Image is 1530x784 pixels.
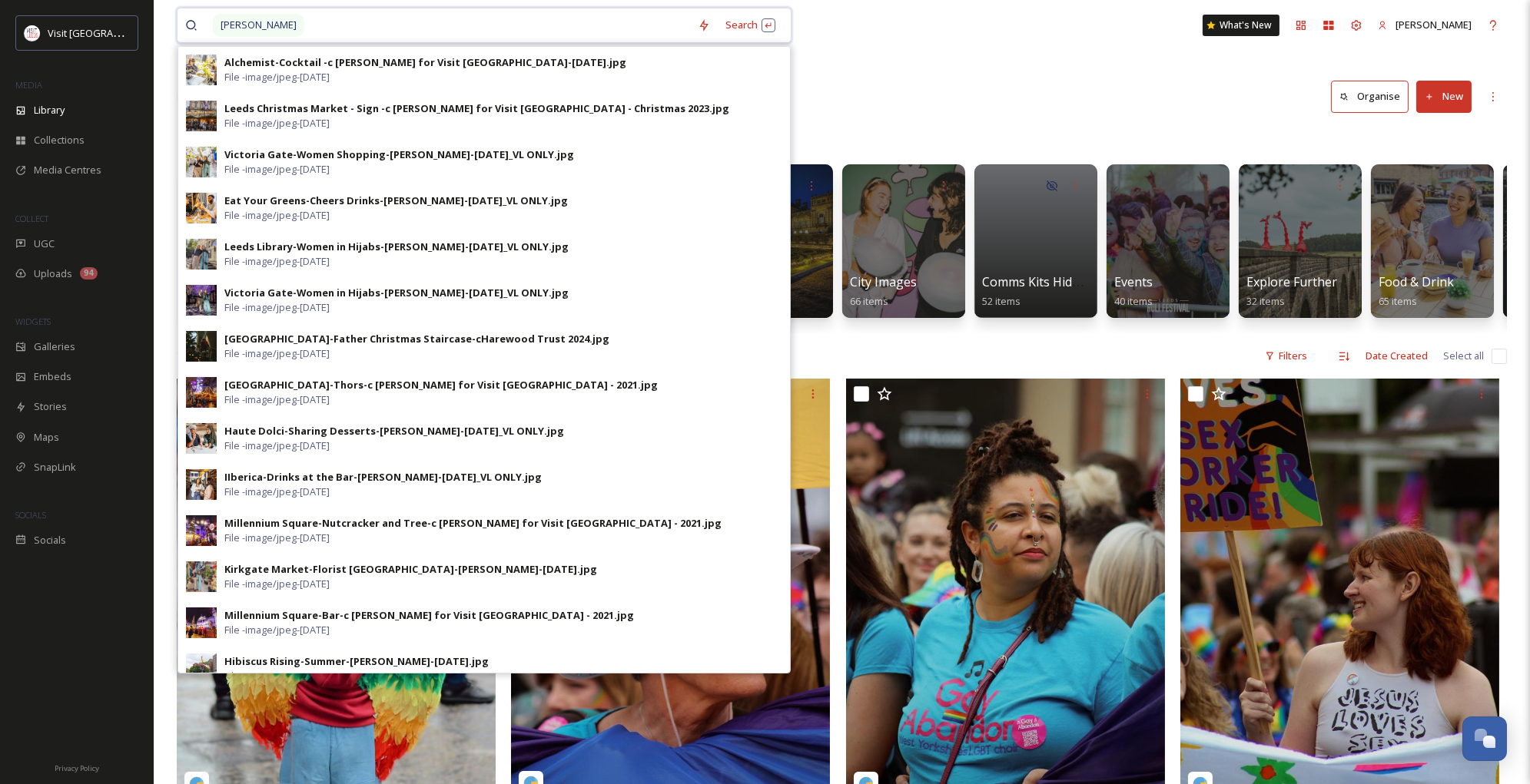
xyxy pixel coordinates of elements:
span: 65 items [1379,294,1417,308]
span: File - image/jpeg - [DATE] [224,623,330,637]
span: Privacy Policy [55,763,99,773]
span: 70 file s [177,349,207,363]
div: Date Created [1358,341,1435,371]
span: File - image/jpeg - [DATE] [224,485,330,499]
span: File - image/jpeg - [DATE] [224,300,330,315]
span: File - image/jpeg - [DATE] [224,531,330,545]
span: Visit [GEOGRAPHIC_DATA] [48,25,167,40]
span: Socials [34,533,66,547]
span: Stories [34,399,67,414]
div: [GEOGRAPHIC_DATA]-Thors-c [PERSON_NAME] for Visit [GEOGRAPHIC_DATA] - 2021.jpg [224,378,658,392]
a: Explore Further32 items [1246,275,1337,308]
span: COLLECT [15,213,48,224]
div: Leeds Christmas Market - Sign -c [PERSON_NAME] for Visit [GEOGRAPHIC_DATA] - Christmas 2023.jpg [224,101,729,116]
img: 7d33adf2-df6c-4593-9651-145a0a9924b6.jpg [186,147,217,177]
button: Organise [1331,81,1409,112]
span: 66 items [850,294,888,308]
div: Victoria Gate-Women in Hijabs-[PERSON_NAME]-[DATE]_VL ONLY.jpg [224,286,569,300]
div: Victoria Gate-Women Shopping-[PERSON_NAME]-[DATE]_VL ONLY.jpg [224,147,574,162]
div: IIberica-Drinks at the Bar-[PERSON_NAME]-[DATE]_VL ONLY.jpg [224,470,542,485]
span: Galleries [34,339,75,354]
div: Millennium Square-Bar-c [PERSON_NAME] for Visit [GEOGRAPHIC_DATA] - 2021.jpg [224,608,634,623]
span: Collections [34,133,85,147]
span: UGC [34,237,55,251]
a: Organise [1331,81,1416,112]
div: Kirkgate Market-Florist [GEOGRAPHIC_DATA]-[PERSON_NAME]-[DATE].jpg [224,562,597,577]
span: File - image/jpeg - [DATE] [224,669,330,683]
a: [PERSON_NAME] [1370,10,1479,40]
a: Privacy Policy [55,758,99,776]
span: File - image/jpeg - [DATE] [224,392,330,407]
span: 40 items [1114,294,1153,308]
div: Eat Your Greens-Cheers Drinks-[PERSON_NAME]-[DATE]_VL ONLY.jpg [224,194,568,208]
span: Events [1114,273,1153,290]
img: e6c59bfc-7965-4bde-81ca-862e689485da.jpg [186,515,217,546]
div: Filters [1257,341,1315,371]
span: Library [34,103,65,117]
div: Hibiscus Rising-Summer-[PERSON_NAME]-[DATE].jpg [224,654,489,669]
img: f41d74fc-7b5e-417e-84c9-38b77b58c834.jpg [186,561,217,592]
span: 32 items [1246,294,1285,308]
span: Explore Further [1246,273,1337,290]
span: WIDGETS [15,316,51,327]
a: INTEGRATIONCanvaView Items [177,157,309,318]
span: MEDIA [15,79,42,91]
div: Haute Dolci-Sharing Desserts-[PERSON_NAME]-[DATE]_VL ONLY.jpg [224,424,564,438]
span: File - image/jpeg - [DATE] [224,208,330,223]
img: 7e5c67b4-9d80-401f-bfc6-0cc34bc7624d.jpg [186,239,217,270]
span: Uploads [34,266,72,281]
span: City Images [850,273,917,290]
img: 0f7c0d0a-c84c-49f1-b04d-b758c0df0156.jpg [186,331,217,362]
img: c29c1765-71b4-43a6-b702-17dabf1078c3.jpg [186,101,217,131]
span: SnapLink [34,460,76,475]
a: Food & Drink65 items [1379,275,1454,308]
img: 5444c1a5-2295-4403-8b75-6e58fc62cdbd.jpg [186,653,217,684]
a: What's New [1203,15,1279,36]
div: Millennium Square-Nutcracker and Tree-c [PERSON_NAME] for Visit [GEOGRAPHIC_DATA] - 2021.jpg [224,516,722,531]
img: 24cc2b26-04a0-4fda-a1d5-6b0a246afc05.jpg [186,469,217,500]
span: File - image/jpeg - [DATE] [224,70,330,84]
span: Comms Kits Hidden Files [982,273,1122,290]
div: [GEOGRAPHIC_DATA]-Father Christmas Staircase-cHarewood Trust 2024.jpg [224,332,609,346]
img: download%20(3).png [25,25,40,41]
img: f2bd4c35-16a7-43b5-95f7-043539afb75b.jpg [186,193,217,223]
span: [PERSON_NAME] [213,14,304,36]
span: File - image/jpeg - [DATE] [224,254,330,269]
a: City Images66 items [850,275,917,308]
span: 52 items [982,294,1021,308]
span: Food & Drink [1379,273,1454,290]
a: Events40 items [1114,275,1153,308]
span: File - image/jpeg - [DATE] [224,116,330,131]
div: Leeds Library-Women in Hijabs-[PERSON_NAME]-[DATE]_VL ONLY.jpg [224,240,569,254]
span: Select all [1443,349,1484,363]
div: 94 [80,267,98,280]
button: Open Chat [1462,716,1507,761]
span: SOCIALS [15,509,46,521]
span: File - image/jpeg - [DATE] [224,577,330,591]
span: File - image/jpeg - [DATE] [224,438,330,453]
span: File - image/jpeg - [DATE] [224,346,330,361]
img: bfb328fc-555c-42cb-b1dd-7f301b22c6f5.jpg [186,423,217,454]
div: Search [718,10,783,40]
span: Embeds [34,369,71,384]
img: 98926a2b-bc65-4f7b-973a-3e487c0a153d.jpg [186,377,217,408]
span: [PERSON_NAME] [1396,18,1472,31]
img: 257f337f-5441-4583-9e24-529815f022be.jpg [186,285,217,316]
img: db0e41f8-e891-45c6-bf8f-5824bc1cbc26.jpg [186,55,217,85]
span: File - image/jpeg - [DATE] [224,162,330,177]
a: Comms Kits Hidden Files52 items [982,275,1122,308]
img: 238be09f-c909-4643-be7f-6561e6a1336e.jpg [186,607,217,638]
span: Maps [34,430,59,445]
div: Alchemist-Cocktail -c [PERSON_NAME] for Visit [GEOGRAPHIC_DATA]-[DATE].jpg [224,55,626,70]
button: New [1416,81,1472,112]
span: Media Centres [34,163,101,177]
